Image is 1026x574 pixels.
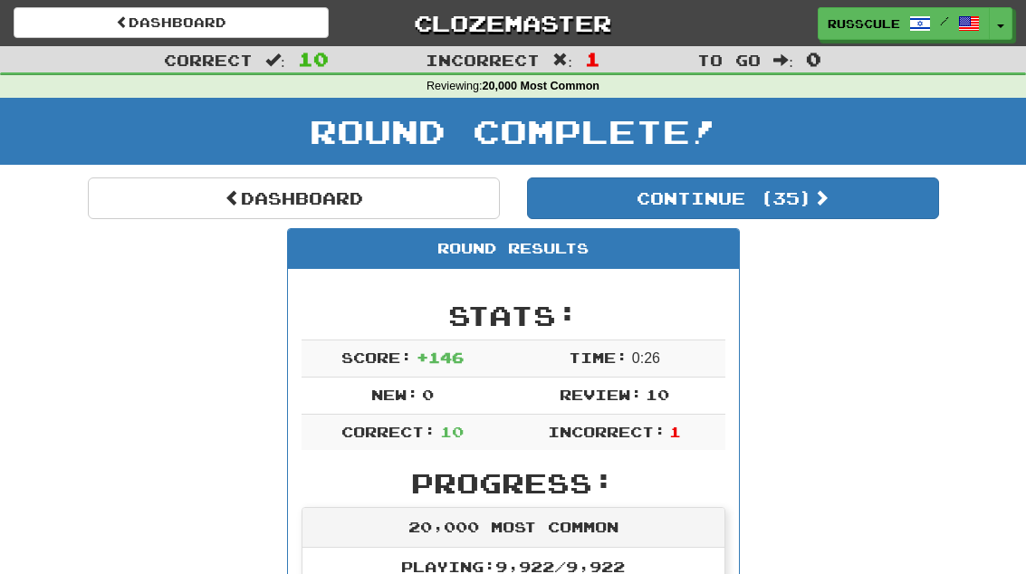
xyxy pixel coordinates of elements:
span: 10 [646,386,669,403]
span: / [940,14,949,27]
span: : [773,53,793,68]
span: 0 [422,386,434,403]
span: + 146 [417,349,464,366]
div: 20,000 Most Common [302,508,724,548]
span: Score: [341,349,412,366]
a: Dashboard [88,177,500,219]
span: 10 [298,48,329,70]
span: 0 [806,48,821,70]
span: Time: [569,349,628,366]
span: To go [697,51,761,69]
button: Continue (35) [527,177,939,219]
span: 1 [585,48,600,70]
a: Dashboard [14,7,329,38]
span: : [552,53,572,68]
div: Round Results [288,229,739,269]
span: russcule [828,15,900,32]
span: Correct [164,51,253,69]
h1: Round Complete! [6,113,1020,149]
span: Review: [560,386,642,403]
h2: Stats: [302,301,725,330]
span: 0 : 26 [632,350,660,366]
strong: 20,000 Most Common [483,80,599,92]
a: russcule / [818,7,990,40]
span: New: [371,386,418,403]
span: 10 [440,423,464,440]
span: 1 [669,423,681,440]
span: Incorrect [426,51,540,69]
span: Correct: [341,423,436,440]
span: Incorrect: [548,423,666,440]
h2: Progress: [302,468,725,498]
span: : [265,53,285,68]
a: Clozemaster [356,7,671,39]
